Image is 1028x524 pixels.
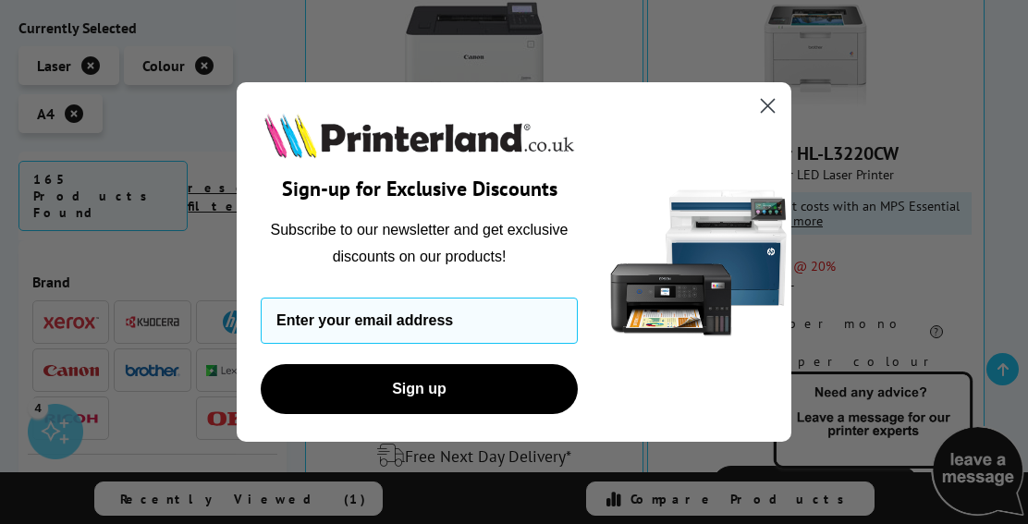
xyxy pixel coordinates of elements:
[606,82,791,442] img: 5290a21f-4df8-4860-95f4-ea1e8d0e8904.png
[261,298,578,344] input: Enter your email address
[752,90,784,122] button: Close dialog
[261,110,578,162] img: Printerland.co.uk
[282,176,557,201] span: Sign-up for Exclusive Discounts
[271,222,569,263] span: Subscribe to our newsletter and get exclusive discounts on our products!
[261,364,578,414] button: Sign up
